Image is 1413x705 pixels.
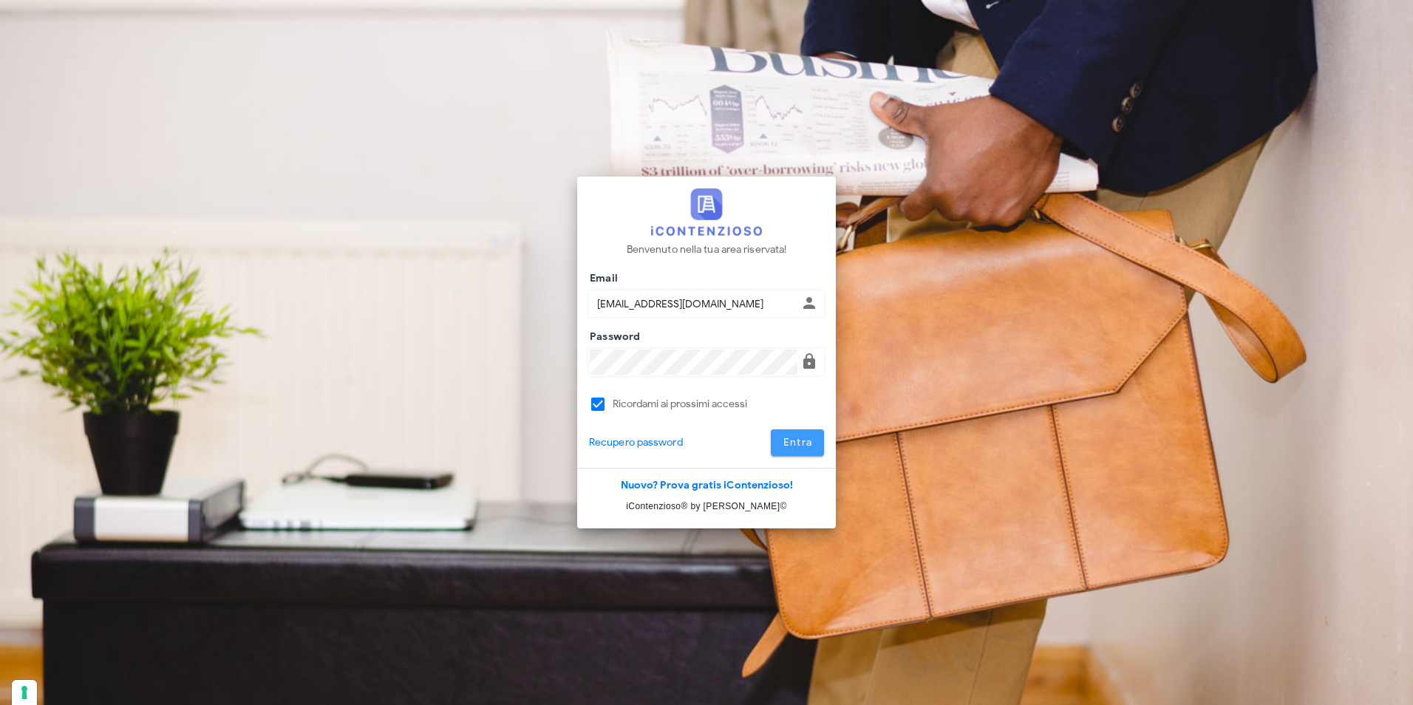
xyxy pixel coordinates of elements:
[613,397,824,412] label: Ricordami ai prossimi accessi
[621,479,793,491] a: Nuovo? Prova gratis iContenzioso!
[783,436,813,449] span: Entra
[585,271,618,286] label: Email
[590,291,797,316] input: Inserisci il tuo indirizzo email
[771,429,825,456] button: Entra
[585,330,641,344] label: Password
[12,680,37,705] button: Le tue preferenze relative al consenso per le tecnologie di tracciamento
[589,435,683,451] a: Recupero password
[627,242,787,258] p: Benvenuto nella tua area riservata!
[577,499,836,514] p: iContenzioso® by [PERSON_NAME]©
